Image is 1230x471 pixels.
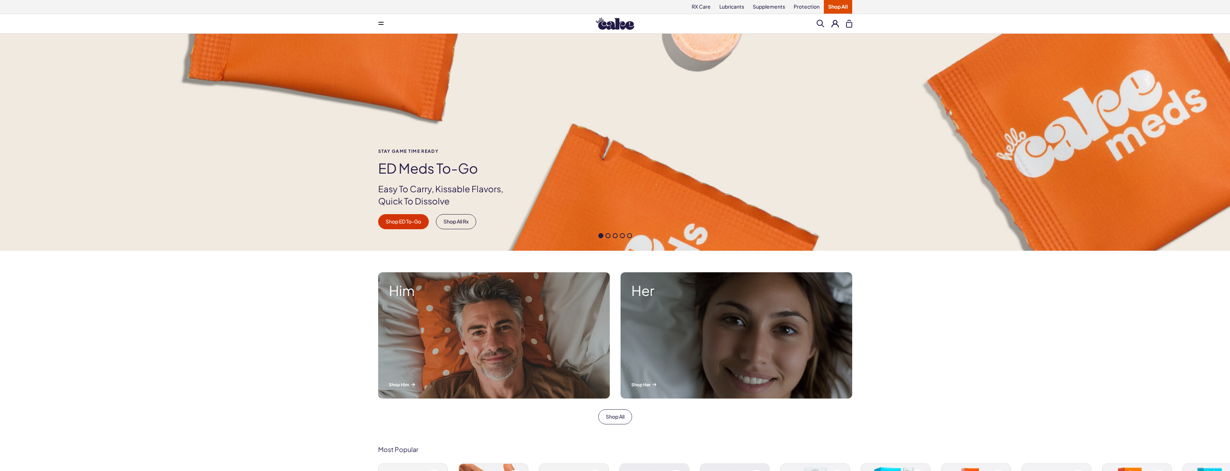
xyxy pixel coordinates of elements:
h1: ED Meds to-go [378,161,515,176]
strong: Him [389,283,599,298]
p: Shop Him [389,382,599,388]
p: Shop Her [631,382,841,388]
strong: Her [631,283,841,298]
a: Shop ED To-Go [378,214,429,229]
a: A man smiling while lying in bed. Him Shop Him [373,267,615,404]
a: Shop All Rx [436,214,476,229]
span: Stay Game time ready [378,149,515,154]
a: A woman smiling while lying in bed. Her Shop Her [615,267,858,404]
a: Shop All [598,409,632,424]
p: Easy To Carry, Kissable Flavors, Quick To Dissolve [378,183,515,207]
img: Hello Cake [596,18,634,30]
